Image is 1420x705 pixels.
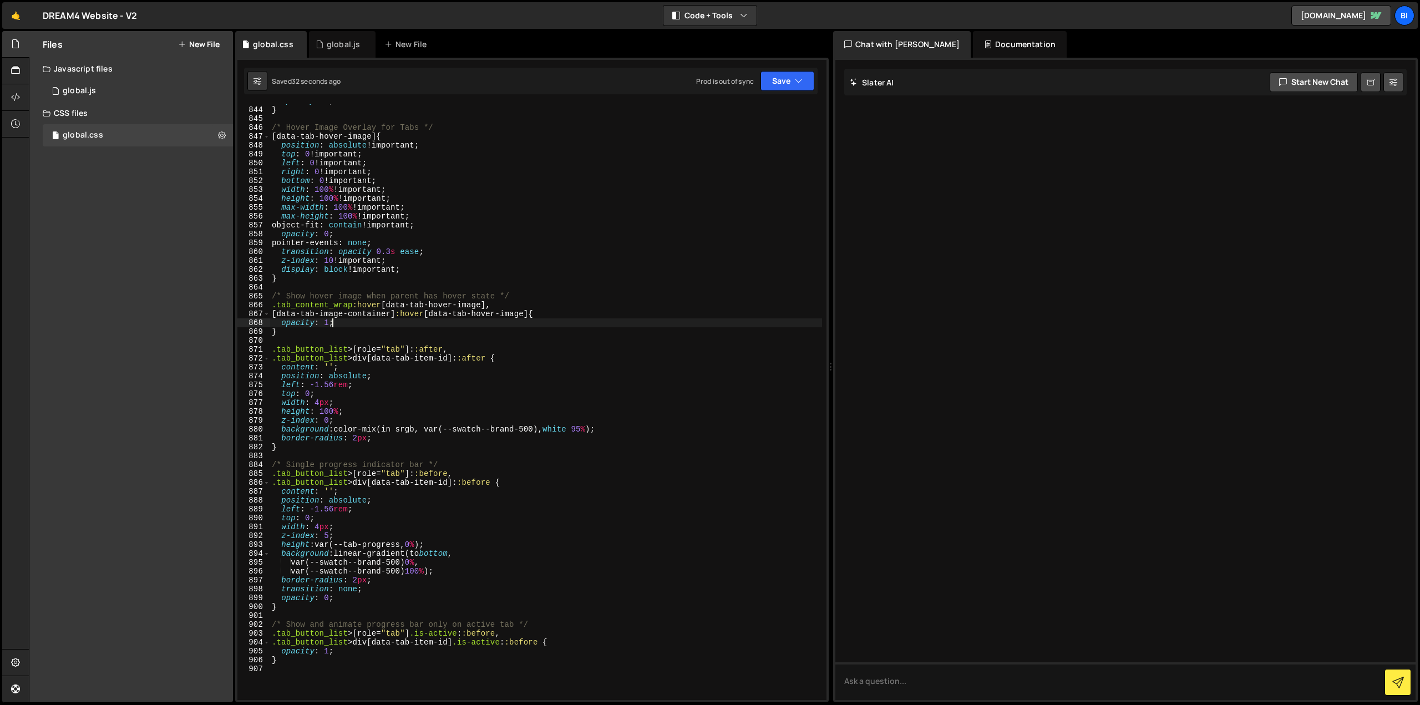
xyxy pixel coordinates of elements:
[63,86,96,96] div: global.js
[237,247,270,256] div: 860
[237,176,270,185] div: 852
[237,496,270,505] div: 888
[237,549,270,558] div: 894
[292,77,341,86] div: 32 seconds ago
[237,620,270,629] div: 902
[237,310,270,318] div: 867
[237,576,270,585] div: 897
[760,71,814,91] button: Save
[237,230,270,239] div: 858
[237,123,270,132] div: 846
[237,336,270,345] div: 870
[237,274,270,283] div: 863
[237,567,270,576] div: 896
[237,132,270,141] div: 847
[237,425,270,434] div: 880
[237,283,270,292] div: 864
[237,638,270,647] div: 904
[29,58,233,80] div: Javascript files
[237,487,270,496] div: 887
[237,460,270,469] div: 884
[237,212,270,221] div: 856
[237,114,270,123] div: 845
[237,318,270,327] div: 868
[237,478,270,487] div: 886
[237,611,270,620] div: 901
[237,345,270,354] div: 871
[850,77,894,88] h2: Slater AI
[237,381,270,389] div: 875
[1394,6,1414,26] a: Bi
[237,327,270,336] div: 869
[237,194,270,203] div: 854
[272,77,341,86] div: Saved
[384,39,431,50] div: New File
[29,102,233,124] div: CSS files
[237,469,270,478] div: 885
[237,665,270,673] div: 907
[178,40,220,49] button: New File
[237,514,270,523] div: 890
[43,80,233,102] div: 17250/47734.js
[237,398,270,407] div: 877
[237,656,270,665] div: 906
[663,6,757,26] button: Code + Tools
[237,505,270,514] div: 889
[1270,72,1358,92] button: Start new chat
[237,585,270,594] div: 898
[237,594,270,602] div: 899
[237,265,270,274] div: 862
[696,77,754,86] div: Prod is out of sync
[1291,6,1391,26] a: [DOMAIN_NAME]
[237,185,270,194] div: 853
[237,540,270,549] div: 893
[237,141,270,150] div: 848
[237,354,270,363] div: 872
[237,221,270,230] div: 857
[43,124,237,146] div: 17250/47735.css
[237,531,270,540] div: 892
[237,407,270,416] div: 878
[237,150,270,159] div: 849
[237,523,270,531] div: 891
[237,168,270,176] div: 851
[237,443,270,452] div: 882
[973,31,1067,58] div: Documentation
[2,2,29,29] a: 🤙
[237,389,270,398] div: 876
[237,372,270,381] div: 874
[237,363,270,372] div: 873
[237,256,270,265] div: 861
[327,39,360,50] div: global.js
[237,203,270,212] div: 855
[237,647,270,656] div: 905
[237,602,270,611] div: 900
[237,434,270,443] div: 881
[237,416,270,425] div: 879
[237,239,270,247] div: 859
[43,38,63,50] h2: Files
[833,31,971,58] div: Chat with [PERSON_NAME]
[237,558,270,567] div: 895
[253,39,293,50] div: global.css
[237,452,270,460] div: 883
[237,292,270,301] div: 865
[43,9,137,22] div: DREAM4 Website - V2
[237,105,270,114] div: 844
[237,301,270,310] div: 866
[237,629,270,638] div: 903
[63,130,103,140] div: global.css
[237,159,270,168] div: 850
